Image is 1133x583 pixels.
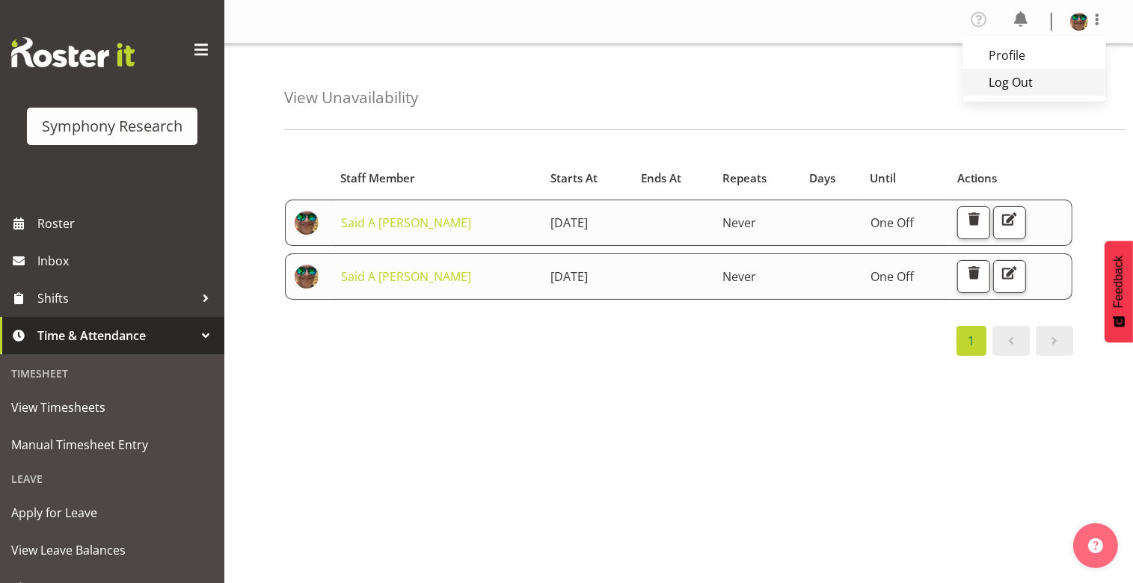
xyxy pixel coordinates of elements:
span: Roster [37,212,217,235]
span: Never [722,268,756,285]
span: Shifts [37,287,194,309]
div: Starts At [550,170,624,187]
span: Never [722,215,756,231]
a: Apply for Leave [4,494,221,531]
span: [DATE] [550,215,588,231]
span: One Off [871,268,914,285]
span: Time & Attendance [37,324,194,347]
button: Delete Unavailability [957,206,990,239]
div: Until [871,170,940,187]
img: Rosterit website logo [11,37,135,67]
div: Leave [4,463,221,494]
button: Edit Unavailability [993,206,1026,239]
a: Said A [PERSON_NAME] [341,268,471,285]
span: Inbox [37,250,217,272]
img: said-a-husainf550afc858a57597b0cc8f557ce64376.png [1070,13,1088,31]
a: View Leave Balances [4,531,221,569]
span: Feedback [1112,256,1126,308]
div: Ends At [641,170,705,187]
a: Profile [962,42,1106,69]
a: View Timesheets [4,389,221,426]
span: Apply for Leave [11,502,213,524]
button: Feedback - Show survey [1105,241,1133,342]
button: Edit Unavailability [993,260,1026,293]
div: Timesheet [4,358,221,389]
img: help-xxl-2.png [1088,538,1103,553]
span: Manual Timesheet Entry [11,434,213,456]
div: Symphony Research [42,115,182,138]
a: Log Out [962,69,1106,96]
img: said-a-husainf550afc858a57597b0cc8f557ce64376.png [295,211,319,235]
h4: View Unavailability [284,89,418,106]
span: One Off [871,215,914,231]
div: Actions [957,170,1064,187]
span: View Leave Balances [11,539,213,561]
button: Delete Unavailability [957,260,990,293]
a: Said A [PERSON_NAME] [341,215,471,231]
a: Manual Timesheet Entry [4,426,221,463]
div: Repeats [722,170,792,187]
div: Days [809,170,853,187]
img: said-a-husainf550afc858a57597b0cc8f557ce64376.png [295,265,319,289]
span: [DATE] [550,268,588,285]
span: View Timesheets [11,396,213,419]
div: Staff Member [340,170,533,187]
